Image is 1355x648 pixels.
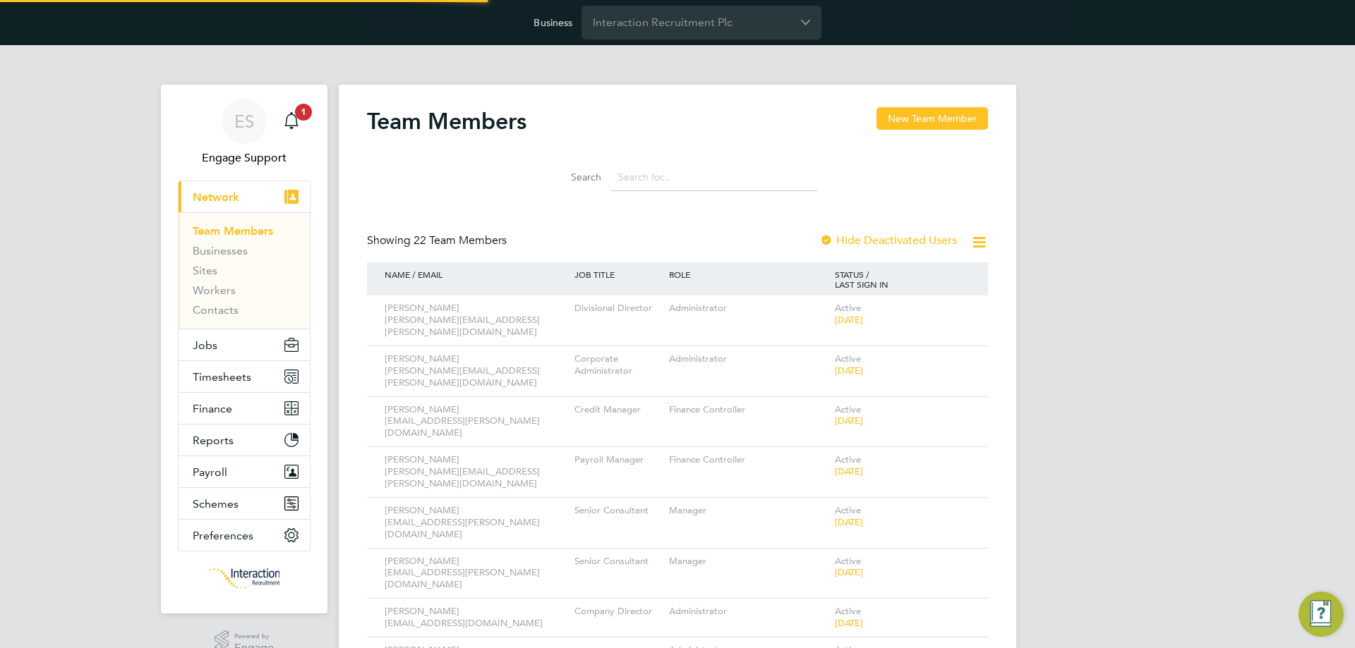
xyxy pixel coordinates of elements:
[571,295,666,322] div: Divisional Director
[179,361,310,392] button: Timesheets
[193,465,227,479] span: Payroll
[666,599,831,625] div: Administrator
[193,283,236,297] a: Workers
[179,212,310,329] div: Network
[193,264,217,277] a: Sites
[179,424,310,456] button: Reports
[179,488,310,519] button: Schemes
[179,393,310,424] button: Finance
[193,190,239,204] span: Network
[835,314,863,326] span: [DATE]
[161,85,327,613] nav: Main navigation
[178,566,311,588] a: Go to home page
[381,346,571,396] div: [PERSON_NAME] [PERSON_NAME][EMAIL_ADDRESS][PERSON_NAME][DOMAIN_NAME]
[179,520,310,551] button: Preferences
[381,549,571,599] div: [PERSON_NAME] [EMAIL_ADDRESS][PERSON_NAME][DOMAIN_NAME]
[179,181,310,212] button: Network
[831,599,974,637] div: Active
[819,233,957,247] label: Hide Deactivated Users
[611,164,817,191] input: Search for...
[381,447,571,497] div: [PERSON_NAME] [PERSON_NAME][EMAIL_ADDRESS][PERSON_NAME][DOMAIN_NAME]
[831,447,974,485] div: Active
[571,599,666,625] div: Company Director
[367,107,526,135] h2: Team Members
[831,346,974,384] div: Active
[538,171,601,183] label: Search
[835,566,863,578] span: [DATE]
[381,397,571,447] div: [PERSON_NAME] [EMAIL_ADDRESS][PERSON_NAME][DOMAIN_NAME]
[571,498,666,524] div: Senior Consultant
[666,447,831,473] div: Finance Controller
[193,224,273,238] a: Team Members
[571,346,666,384] div: Corporate Administrator
[571,397,666,423] div: Credit Manager
[835,617,863,629] span: [DATE]
[571,447,666,473] div: Payroll Manager
[209,566,279,588] img: interactionrecruitment-logo-retina.png
[666,549,831,575] div: Manager
[534,16,572,29] label: Business
[831,549,974,587] div: Active
[381,262,571,286] div: NAME / EMAIL
[831,262,974,296] div: STATUS / LAST SIGN IN
[831,498,974,536] div: Active
[193,303,239,317] a: Contacts
[234,112,254,130] span: ES
[193,529,253,542] span: Preferences
[178,149,311,166] span: Engage Support
[666,397,831,423] div: Finance Controller
[1299,592,1344,637] button: Engage Resource Center
[277,99,306,144] a: 1
[381,295,571,346] div: [PERSON_NAME] [PERSON_NAME][EMAIL_ADDRESS][PERSON_NAME][DOMAIN_NAME]
[666,498,831,524] div: Manager
[367,233,510,248] div: Showing
[831,397,974,435] div: Active
[381,599,571,637] div: [PERSON_NAME] [EMAIL_ADDRESS][DOMAIN_NAME]
[414,233,507,247] span: 22 Team Members
[831,295,974,334] div: Active
[666,346,831,372] div: Administrator
[666,295,831,322] div: Administrator
[193,402,232,415] span: Finance
[193,370,251,384] span: Timesheets
[193,434,234,447] span: Reports
[193,244,248,257] a: Businesses
[835,516,863,528] span: [DATE]
[295,104,312,121] span: 1
[193,497,239,511] span: Schemes
[571,262,666,286] div: JOB TITLE
[571,549,666,575] div: Senior Consultant
[179,456,310,487] button: Payroll
[179,329,310,360] button: Jobs
[877,107,988,130] button: New Team Member
[666,262,831,286] div: ROLE
[835,465,863,477] span: [DATE]
[193,338,217,352] span: Jobs
[381,498,571,548] div: [PERSON_NAME] [EMAIL_ADDRESS][PERSON_NAME][DOMAIN_NAME]
[835,365,863,377] span: [DATE]
[835,415,863,427] span: [DATE]
[234,630,274,642] span: Powered by
[178,99,311,166] a: ESEngage Support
